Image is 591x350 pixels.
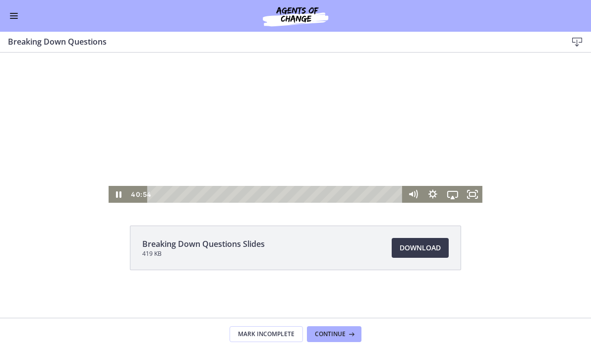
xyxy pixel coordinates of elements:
[307,326,361,342] button: Continue
[463,193,482,210] button: Fullscreen
[315,330,346,338] span: Continue
[142,250,265,258] span: 419 KB
[392,238,449,258] a: Download
[236,4,355,28] img: Agents of Change
[155,193,398,210] div: Playbar
[423,193,443,210] button: Show settings menu
[230,326,303,342] button: Mark Incomplete
[8,10,20,22] button: Enable menu
[403,193,423,210] button: Mute
[443,193,463,210] button: Airplay
[142,238,265,250] span: Breaking Down Questions Slides
[109,193,128,210] button: Pause
[238,330,295,338] span: Mark Incomplete
[8,36,551,48] h3: Breaking Down Questions
[400,242,441,254] span: Download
